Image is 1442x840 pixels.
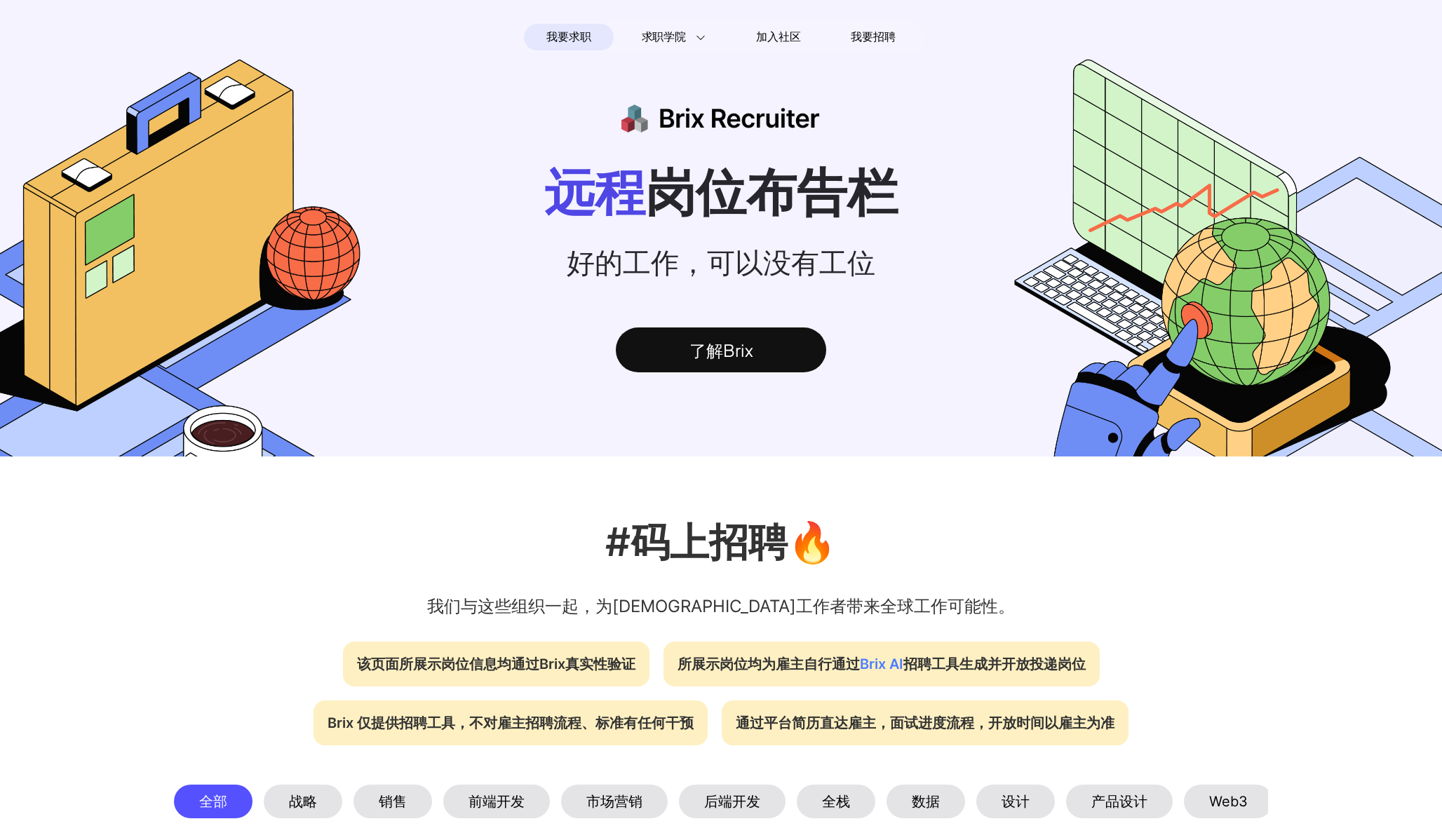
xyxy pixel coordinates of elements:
div: 了解Brix [616,327,826,372]
div: 战略 [264,785,342,818]
div: 销售 [353,785,432,818]
span: 我要招聘 [851,29,895,46]
div: 全栈 [797,785,875,818]
div: 数据 [887,785,965,818]
div: 市场营销 [561,785,668,818]
div: 前端开发 [443,785,550,818]
div: 设计 [976,785,1055,818]
div: 所展示岗位均为雇主自行通过 招聘工具生成并开放投递岗位 [663,642,1100,686]
span: 远程 [544,161,645,222]
span: 我要求职 [546,26,591,48]
div: Brix 仅提供招聘工具，不对雇主招聘流程、标准有任何干预 [314,700,708,745]
span: 加入社区 [756,26,800,48]
div: Web3 [1184,785,1273,818]
span: Brix AI [860,656,903,672]
div: 通过平台简历直达雇主，面试进度流程，开放时间以雇主为准 [722,700,1128,745]
div: 该页面所展示岗位信息均通过Brix真实性验证 [343,642,649,686]
div: 后端开发 [679,785,786,818]
div: 全部 [174,785,252,818]
span: 求职学院 [642,29,686,46]
div: 产品设计 [1066,785,1173,818]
